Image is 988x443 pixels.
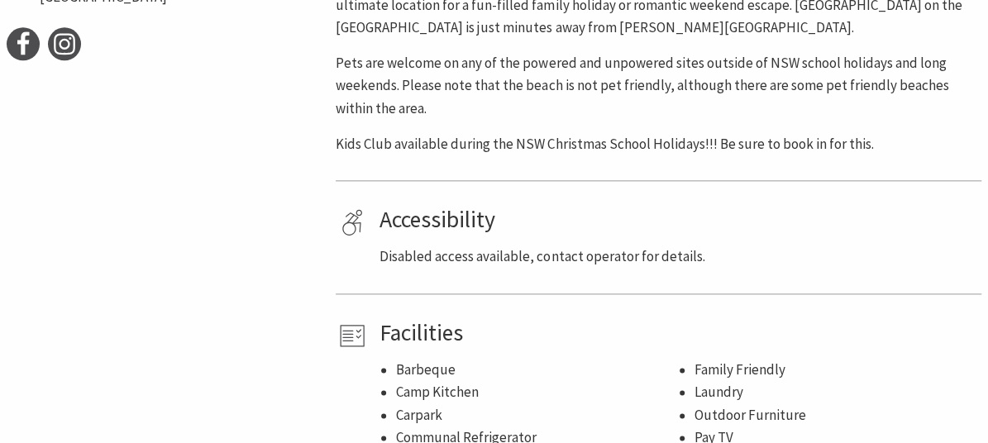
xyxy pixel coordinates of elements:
[396,404,677,426] li: Carpark
[396,381,677,403] li: Camp Kitchen
[336,52,981,120] p: Pets are welcome on any of the powered and unpowered sites outside of NSW school holidays and lon...
[694,381,976,403] li: Laundry
[379,245,976,268] p: Disabled access available, contact operator for details.
[694,359,976,381] li: Family Friendly
[379,206,976,234] h4: Accessibility
[336,133,981,155] p: Kids Club available during the NSW Christmas School Holidays!!! Be sure to book in for this.
[694,404,976,426] li: Outdoor Furniture
[379,319,976,347] h4: Facilities
[396,359,677,381] li: Barbeque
